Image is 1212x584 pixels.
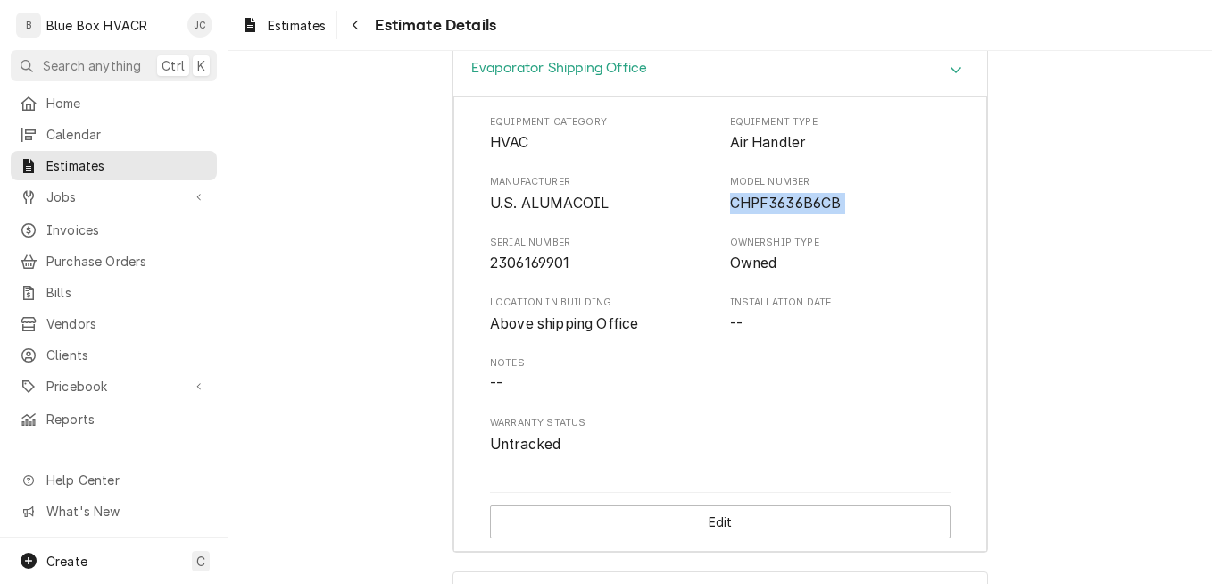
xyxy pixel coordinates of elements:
[11,246,217,276] a: Purchase Orders
[730,175,951,189] span: Model Number
[11,215,217,245] a: Invoices
[11,340,217,370] a: Clients
[46,188,181,206] span: Jobs
[43,56,141,75] span: Search anything
[234,11,333,40] a: Estimates
[46,502,206,521] span: What's New
[197,56,205,75] span: K
[268,16,326,35] span: Estimates
[490,175,711,213] div: Manufacturer
[46,471,206,489] span: Help Center
[490,254,570,271] span: 2306169901
[11,182,217,212] a: Go to Jobs
[452,45,988,553] div: Evaporator Shipping Office
[11,465,217,495] a: Go to Help Center
[16,13,41,38] div: B
[490,505,951,538] button: Edit
[490,175,711,189] span: Manufacturer
[730,315,743,332] span: --
[187,13,212,38] div: JC
[490,115,711,129] span: Equipment Category
[46,252,208,271] span: Purchase Orders
[341,11,369,39] button: Navigate back
[490,134,529,151] span: HVAC
[11,371,217,401] a: Go to Pricebook
[46,125,208,144] span: Calendar
[46,16,147,35] div: Blue Box HVACR
[46,314,208,333] span: Vendors
[11,496,217,526] a: Go to What's New
[369,13,496,38] span: Estimate Details
[490,132,711,154] span: Equipment Category
[490,373,951,395] span: Notes
[730,313,951,335] span: Installation Date
[46,156,208,175] span: Estimates
[730,253,951,274] span: Ownership Type
[490,115,711,154] div: Equipment Category
[453,96,987,553] div: Accordion Body
[196,552,205,571] span: C
[46,94,208,113] span: Home
[490,356,951,371] span: Notes
[490,253,711,274] span: Serial Number
[46,283,208,302] span: Bills
[187,13,212,38] div: Josh Canfield's Avatar
[46,221,208,239] span: Invoices
[730,236,951,250] span: Ownership Type
[730,115,951,129] span: Equipment Type
[730,296,951,334] div: Installation Date
[730,134,806,151] span: Air Handler
[11,309,217,338] a: Vendors
[490,296,711,334] div: Location in Building
[490,416,951,455] div: Warranty Status
[490,236,711,274] div: Serial Number
[490,375,502,392] span: --
[46,377,181,396] span: Pricebook
[46,410,208,429] span: Reports
[730,115,951,154] div: Equipment Type
[453,46,987,96] button: Accordion Details Expand Trigger
[11,151,217,180] a: Estimates
[11,278,217,307] a: Bills
[730,296,951,310] span: Installation Date
[490,195,609,212] span: U.S. ALUMACOIL
[490,313,711,335] span: Location in Building
[730,175,951,213] div: Model Number
[490,434,951,455] span: Warranty Status
[46,554,87,569] span: Create
[471,60,647,77] h3: Evaporator Shipping Office
[730,195,842,212] span: CHPF3636B6CB
[490,492,951,551] div: Button Group
[730,236,951,274] div: Ownership Type
[490,115,951,455] div: Equipment Display
[490,236,711,250] span: Serial Number
[490,315,638,332] span: Above shipping Office
[162,56,185,75] span: Ctrl
[730,132,951,154] span: Equipment Type
[730,193,951,214] span: Model Number
[11,120,217,149] a: Calendar
[490,296,711,310] span: Location in Building
[490,193,711,214] span: Manufacturer
[46,346,208,364] span: Clients
[11,405,217,434] a: Reports
[490,493,951,551] div: Button Group Row
[490,416,951,430] span: Warranty Status
[730,254,777,271] span: Owned
[11,88,217,118] a: Home
[490,436,560,453] span: Untracked
[453,46,987,96] div: Accordion Header
[11,50,217,81] button: Search anythingCtrlK
[490,356,951,395] div: Notes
